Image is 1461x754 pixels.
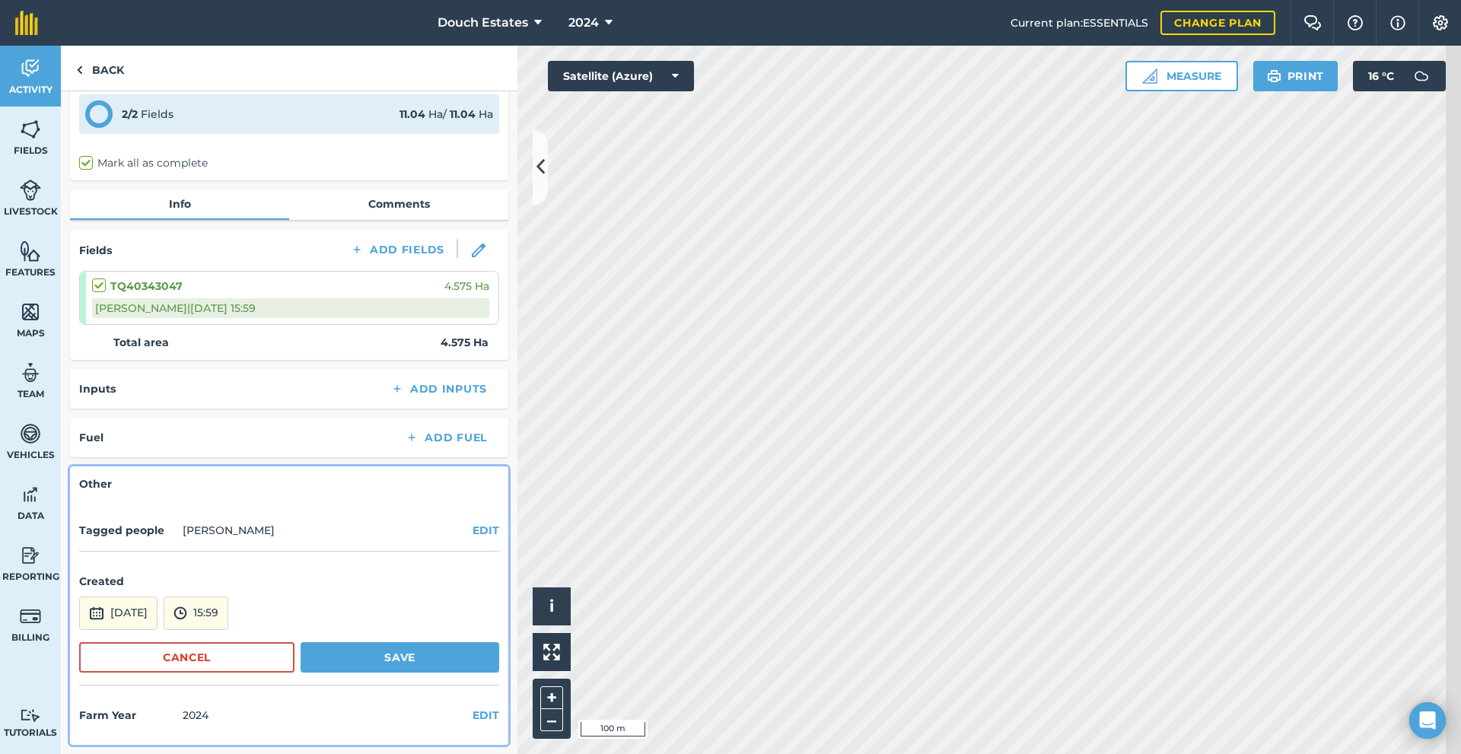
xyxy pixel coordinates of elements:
button: Measure [1125,61,1238,91]
img: svg+xml;base64,PHN2ZyB4bWxucz0iaHR0cDovL3d3dy53My5vcmcvMjAwMC9zdmciIHdpZHRoPSIxNyIgaGVpZ2h0PSIxNy... [1390,14,1405,32]
button: Save [301,642,499,673]
button: EDIT [473,707,499,724]
button: 15:59 [164,597,228,630]
h4: Fuel [79,429,103,446]
button: Add Inputs [378,378,499,399]
button: 16 °C [1353,61,1446,91]
div: [PERSON_NAME] | [DATE] 15:59 [92,298,489,318]
label: Mark all as complete [79,155,208,171]
button: EDIT [473,522,499,539]
h4: Farm Year [79,707,177,724]
img: Four arrows, one pointing top left, one top right, one bottom right and the last bottom left [543,644,560,660]
h4: Other [79,476,499,492]
img: svg+xml;base64,PD94bWwgdmVyc2lvbj0iMS4wIiBlbmNvZGluZz0idXRmLTgiPz4KPCEtLSBHZW5lcmF0b3I6IEFkb2JlIE... [20,57,41,80]
a: Info [70,189,289,218]
li: [PERSON_NAME] [183,522,275,539]
h4: Fields [79,242,112,259]
button: Add Fuel [393,427,499,448]
img: Ruler icon [1142,68,1157,84]
img: svg+xml;base64,PD94bWwgdmVyc2lvbj0iMS4wIiBlbmNvZGluZz0idXRmLTgiPz4KPCEtLSBHZW5lcmF0b3I6IEFkb2JlIE... [20,544,41,567]
span: 2024 [568,14,599,32]
strong: 11.04 [450,107,476,121]
strong: 2 / 2 [122,107,138,121]
button: Print [1253,61,1338,91]
strong: TQ40343047 [110,278,183,294]
button: – [540,709,563,731]
strong: Total area [113,334,169,351]
button: i [533,587,571,625]
button: + [540,686,563,709]
span: 16 ° C [1368,61,1394,91]
button: Add Fields [338,239,457,260]
a: Change plan [1160,11,1275,35]
span: Current plan : ESSENTIALS [1011,14,1148,31]
img: svg+xml;base64,PHN2ZyB3aWR0aD0iMTgiIGhlaWdodD0iMTgiIHZpZXdCb3g9IjAgMCAxOCAxOCIgZmlsbD0ibm9uZSIgeG... [472,243,485,257]
img: A cog icon [1431,15,1450,30]
a: Comments [289,189,508,218]
img: svg+xml;base64,PD94bWwgdmVyc2lvbj0iMS4wIiBlbmNvZGluZz0idXRmLTgiPz4KPCEtLSBHZW5lcmF0b3I6IEFkb2JlIE... [20,605,41,628]
img: svg+xml;base64,PD94bWwgdmVyc2lvbj0iMS4wIiBlbmNvZGluZz0idXRmLTgiPz4KPCEtLSBHZW5lcmF0b3I6IEFkb2JlIE... [173,604,187,622]
button: [DATE] [79,597,158,630]
img: svg+xml;base64,PD94bWwgdmVyc2lvbj0iMS4wIiBlbmNvZGluZz0idXRmLTgiPz4KPCEtLSBHZW5lcmF0b3I6IEFkb2JlIE... [20,361,41,384]
img: fieldmargin Logo [15,11,38,35]
span: i [549,597,554,616]
img: svg+xml;base64,PHN2ZyB4bWxucz0iaHR0cDovL3d3dy53My5vcmcvMjAwMC9zdmciIHdpZHRoPSIxOSIgaGVpZ2h0PSIyNC... [1267,67,1281,85]
img: svg+xml;base64,PD94bWwgdmVyc2lvbj0iMS4wIiBlbmNvZGluZz0idXRmLTgiPz4KPCEtLSBHZW5lcmF0b3I6IEFkb2JlIE... [1406,61,1437,91]
span: Douch Estates [438,14,528,32]
div: Open Intercom Messenger [1409,702,1446,739]
strong: 11.04 [399,107,425,121]
img: svg+xml;base64,PD94bWwgdmVyc2lvbj0iMS4wIiBlbmNvZGluZz0idXRmLTgiPz4KPCEtLSBHZW5lcmF0b3I6IEFkb2JlIE... [20,422,41,445]
img: svg+xml;base64,PD94bWwgdmVyc2lvbj0iMS4wIiBlbmNvZGluZz0idXRmLTgiPz4KPCEtLSBHZW5lcmF0b3I6IEFkb2JlIE... [20,708,41,723]
img: A question mark icon [1346,15,1364,30]
img: svg+xml;base64,PD94bWwgdmVyc2lvbj0iMS4wIiBlbmNvZGluZz0idXRmLTgiPz4KPCEtLSBHZW5lcmF0b3I6IEFkb2JlIE... [89,604,104,622]
button: Satellite (Azure) [548,61,694,91]
div: Ha / Ha [399,106,493,122]
div: Fields [122,106,173,122]
img: svg+xml;base64,PHN2ZyB4bWxucz0iaHR0cDovL3d3dy53My5vcmcvMjAwMC9zdmciIHdpZHRoPSI1NiIgaGVpZ2h0PSI2MC... [20,240,41,262]
h4: Inputs [79,380,116,397]
img: svg+xml;base64,PD94bWwgdmVyc2lvbj0iMS4wIiBlbmNvZGluZz0idXRmLTgiPz4KPCEtLSBHZW5lcmF0b3I6IEFkb2JlIE... [20,179,41,202]
a: Back [61,46,139,91]
div: 2024 [183,707,208,724]
strong: 4.575 Ha [441,334,489,351]
h4: Tagged people [79,522,177,539]
img: Two speech bubbles overlapping with the left bubble in the forefront [1303,15,1322,30]
img: svg+xml;base64,PHN2ZyB4bWxucz0iaHR0cDovL3d3dy53My5vcmcvMjAwMC9zdmciIHdpZHRoPSI1NiIgaGVpZ2h0PSI2MC... [20,301,41,323]
img: svg+xml;base64,PD94bWwgdmVyc2lvbj0iMS4wIiBlbmNvZGluZz0idXRmLTgiPz4KPCEtLSBHZW5lcmF0b3I6IEFkb2JlIE... [20,483,41,506]
img: svg+xml;base64,PHN2ZyB4bWxucz0iaHR0cDovL3d3dy53My5vcmcvMjAwMC9zdmciIHdpZHRoPSI5IiBoZWlnaHQ9IjI0Ii... [76,61,83,79]
span: 4.575 Ha [444,278,489,294]
img: svg+xml;base64,PHN2ZyB4bWxucz0iaHR0cDovL3d3dy53My5vcmcvMjAwMC9zdmciIHdpZHRoPSI1NiIgaGVpZ2h0PSI2MC... [20,118,41,141]
button: Cancel [79,642,294,673]
h4: Created [79,573,499,590]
